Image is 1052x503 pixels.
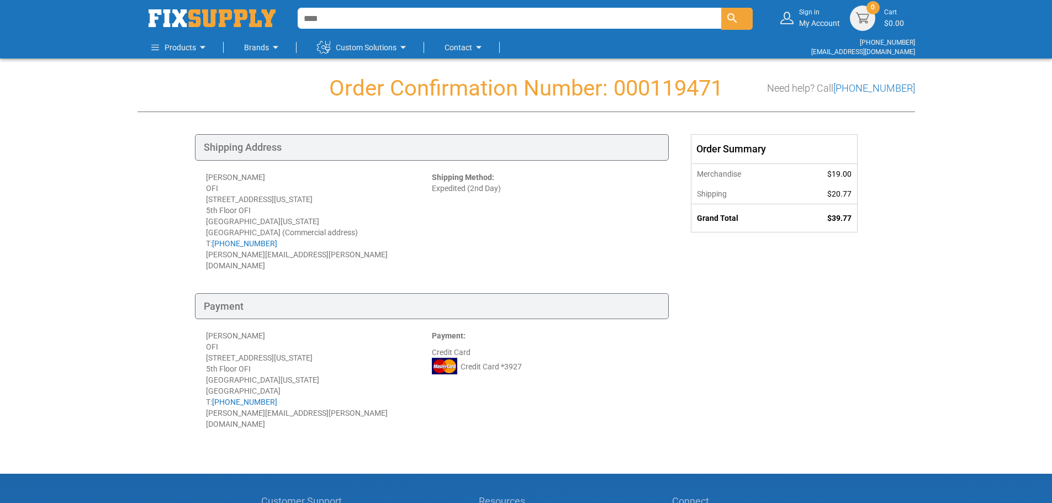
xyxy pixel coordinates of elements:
a: Products [151,36,209,59]
div: Order Summary [691,135,857,163]
h3: Need help? Call [767,83,915,94]
div: [PERSON_NAME] OFI [STREET_ADDRESS][US_STATE] 5th Floor OFI [GEOGRAPHIC_DATA][US_STATE] [GEOGRAPHI... [206,330,432,430]
div: Expedited (2nd Day) [432,172,658,271]
small: Cart [884,8,904,17]
a: store logo [149,9,276,27]
a: Contact [445,36,485,59]
h1: Order Confirmation Number: 000119471 [138,76,915,100]
a: [EMAIL_ADDRESS][DOMAIN_NAME] [811,48,915,56]
button: Search [721,8,753,30]
a: Custom Solutions [317,36,410,59]
span: $20.77 [827,189,852,198]
small: Sign in [799,8,840,17]
div: Credit Card [432,330,658,430]
a: [PHONE_NUMBER] [212,239,277,248]
a: Brands [244,36,282,59]
a: [PHONE_NUMBER] [833,82,915,94]
div: Shipping Address [195,134,669,161]
span: 0 [871,3,875,12]
strong: Shipping Method: [432,173,494,182]
div: Payment [195,293,669,320]
a: [PHONE_NUMBER] [212,398,277,406]
img: MC [432,358,457,374]
img: Fix Industrial Supply [149,9,276,27]
th: Merchandise [691,163,792,184]
span: $39.77 [827,214,852,223]
span: $0.00 [884,19,904,28]
span: $19.00 [827,170,852,178]
div: My Account [799,8,840,28]
div: [PERSON_NAME] OFI [STREET_ADDRESS][US_STATE] 5th Floor OFI [GEOGRAPHIC_DATA][US_STATE] [GEOGRAPHI... [206,172,432,271]
strong: Payment: [432,331,466,340]
strong: Grand Total [697,214,738,223]
a: [PHONE_NUMBER] [860,39,915,46]
span: Credit Card *3927 [461,361,522,372]
th: Shipping [691,184,792,204]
